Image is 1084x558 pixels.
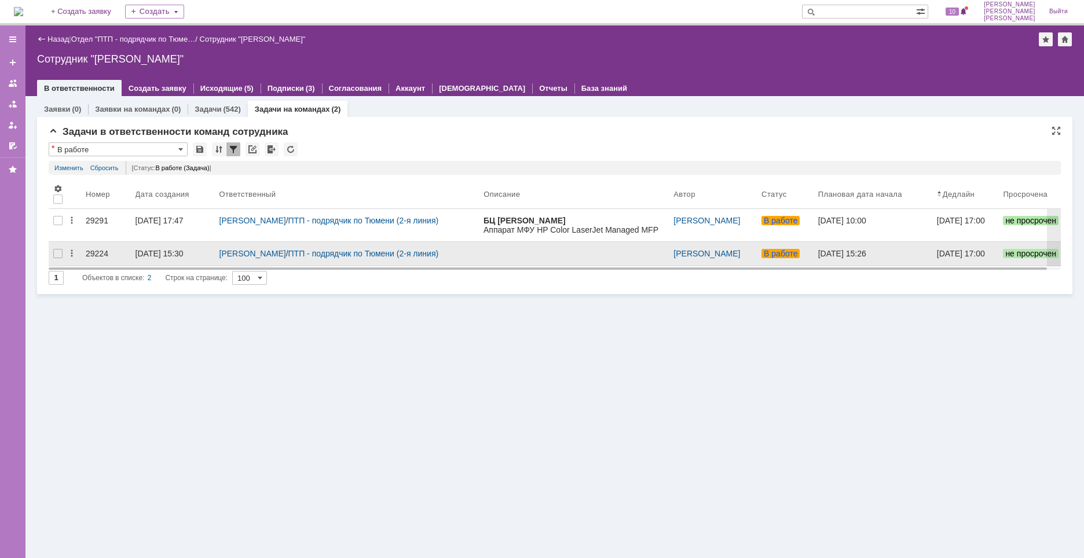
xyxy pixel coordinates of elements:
div: Экспорт списка [265,142,279,156]
a: 29291 [81,209,131,241]
div: (5) [244,84,254,93]
a: [PERSON_NAME] [673,216,740,225]
span: [PERSON_NAME] [984,15,1035,22]
th: Номер [81,179,131,209]
div: Создать [125,5,184,19]
div: Настройки списка отличаются от сохраненных в виде [52,144,54,152]
div: Сделать домашней страницей [1058,32,1072,46]
th: Просрочена [998,179,1075,209]
div: Обновлять список [284,142,298,156]
a: Отдел "ПТП - подрядчик по Тюме… [71,35,196,43]
div: Фильтрация... [226,142,240,156]
a: [DATE] 15:26 [814,242,932,266]
a: В работе [757,242,814,266]
a: [DEMOGRAPHIC_DATA] [439,84,525,93]
div: [DATE] 15:26 [818,249,866,258]
th: Дата создания [131,179,215,209]
a: [DATE] 17:00 [932,209,999,241]
div: (2) [332,105,341,113]
div: 29224 [86,249,126,258]
span: В работе [761,249,800,258]
a: База знаний [581,84,627,93]
div: Действия [67,216,76,225]
div: Автор [673,190,695,199]
div: [DATE] 15:30 [135,249,184,258]
a: ПТП - подрядчик по Тюмени (2-я линия) [288,216,439,225]
span: 10 [946,8,959,16]
div: [DATE] 10:00 [818,216,866,225]
div: [DATE] 17:00 [937,249,985,258]
div: 29291 [86,216,126,225]
a: Исходящие [200,84,243,93]
a: [DATE] 17:47 [131,209,215,241]
a: 29224 [81,242,131,266]
a: не просрочен [998,242,1075,266]
a: Мои заявки [3,116,22,134]
div: (542) [223,105,240,113]
div: 2 [148,271,152,285]
span: Настройки [53,184,63,193]
a: Мои согласования [3,137,22,155]
a: Заявки на командах [3,74,22,93]
a: Изменить [54,161,83,175]
span: не просрочен [1003,249,1059,258]
div: (3) [306,84,315,93]
a: Заявки [44,105,70,113]
div: / [219,216,475,225]
a: Аккаунт [395,84,425,93]
a: [PERSON_NAME] [219,216,286,225]
a: [DATE] 17:00 [932,242,999,266]
div: Добавить в избранное [1039,32,1053,46]
a: Задачи [195,105,221,113]
i: Строк на странице: [82,271,228,285]
th: Плановая дата начала [814,179,932,209]
div: Сотрудник "[PERSON_NAME]" [200,35,306,43]
div: Дата создания [135,190,189,199]
span: [PERSON_NAME] [984,8,1035,15]
a: В ответственности [44,84,115,93]
a: Заявки на командах [95,105,170,113]
div: Номер [86,190,110,199]
a: [PERSON_NAME] [673,249,740,258]
div: [Статус: ] [126,161,1055,175]
th: Статус [757,179,814,209]
div: [DATE] 17:00 [937,216,985,225]
a: Заявки в моей ответственности [3,95,22,113]
a: Подписки [268,84,304,93]
a: Сбросить [90,161,119,175]
div: Сотрудник "[PERSON_NAME]" [37,53,1072,65]
div: Дедлайн [943,190,975,199]
a: Создать заявку [3,53,22,72]
th: Ответственный [215,179,479,209]
div: / [219,249,475,258]
div: Просрочена [1003,190,1048,199]
span: В работе [761,216,800,225]
span: Задачи в ответственности команд сотрудника [49,126,288,137]
span: Объектов в списке: [82,274,144,282]
a: Отчеты [539,84,567,93]
a: Согласования [329,84,382,93]
a: ПТП - подрядчик по Тюмени (2-я линия) [288,249,439,258]
a: [DATE] 10:00 [814,209,932,241]
div: Плановая дата начала [818,190,902,199]
th: Дедлайн [932,179,999,209]
div: На всю страницу [1052,126,1061,135]
div: Действия [67,249,76,258]
div: Ответственный [219,190,276,199]
a: Задачи на командах [255,105,330,113]
a: не просрочен [998,209,1075,241]
div: Описание [484,190,521,199]
a: [PERSON_NAME] [219,249,286,258]
div: [DATE] 17:47 [135,216,184,225]
a: Назад [47,35,69,43]
div: (0) [72,105,81,113]
th: Автор [669,179,757,209]
div: (0) [171,105,181,113]
div: Скопировать ссылку на список [246,142,259,156]
span: [PERSON_NAME] [984,1,1035,8]
div: Статус [761,190,786,199]
span: Расширенный поиск [916,5,928,16]
a: Перейти на домашнюю страницу [14,7,23,16]
div: Сортировка... [212,142,226,156]
a: Создать заявку [129,84,186,93]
